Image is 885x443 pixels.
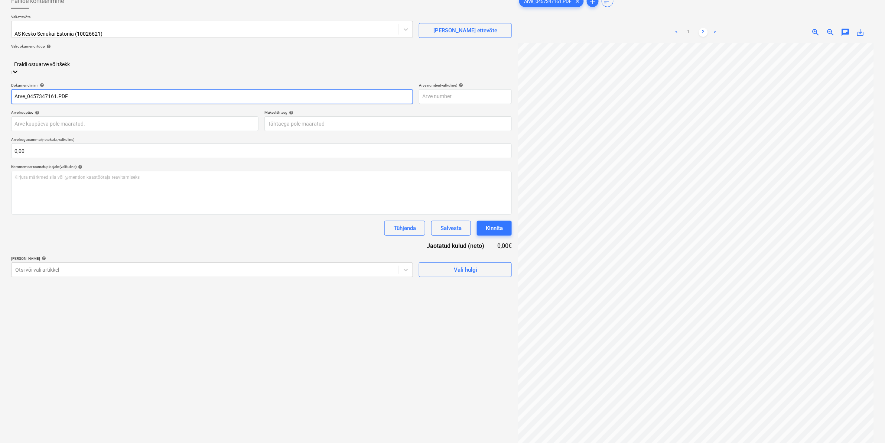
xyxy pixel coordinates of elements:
input: Dokumendi nimi [11,89,413,104]
div: 0,00€ [497,242,512,250]
a: Previous page [672,28,681,37]
span: help [40,256,46,261]
div: Vali dokumendi tüüp [11,44,512,49]
div: Kinnita [486,223,503,233]
p: Vali ettevõte [11,14,413,21]
span: save_alt [856,28,865,37]
div: Arve number (valikuline) [419,83,512,88]
input: Arve kuupäeva pole määratud. [11,116,258,131]
span: help [45,44,51,49]
button: Vali hulgi [419,262,512,277]
span: help [33,110,39,115]
div: Salvesta [440,223,462,233]
a: Next page [711,28,720,37]
button: [PERSON_NAME] ettevõte [419,23,512,38]
a: Page 2 is your current page [699,28,708,37]
div: Kommentaar raamatupidajale (valikuline) [11,164,512,169]
div: Maksetähtaeg [264,110,512,115]
span: help [77,165,82,169]
span: help [457,83,463,87]
span: zoom_in [811,28,820,37]
span: zoom_out [826,28,835,37]
div: Arve kuupäev [11,110,258,115]
span: help [287,110,293,115]
div: [PERSON_NAME] [11,256,413,261]
span: help [38,83,44,87]
button: Tühjenda [384,221,425,236]
p: Arve kogusumma (netokulu, valikuline) [11,137,512,143]
div: Jaotatud kulud (neto) [415,242,496,250]
input: Arve number [419,89,512,104]
button: Salvesta [431,221,471,236]
div: Tühjenda [394,223,416,233]
input: Tähtaega pole määratud [264,116,512,131]
span: chat [841,28,850,37]
div: Eraldi ostuarve või tšekk [14,61,289,67]
div: AS Kesko Senukai Estonia (10026621) [14,31,249,37]
div: [PERSON_NAME] ettevõte [433,26,498,35]
input: Arve kogusumma (netokulu, valikuline) [11,143,512,158]
button: Kinnita [477,221,512,236]
div: Dokumendi nimi [11,83,413,88]
div: Vali hulgi [454,265,477,275]
a: Page 1 [684,28,693,37]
